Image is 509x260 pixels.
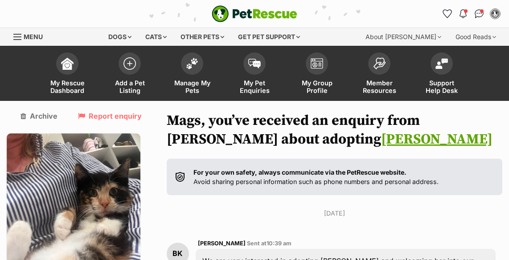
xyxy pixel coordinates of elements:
[102,28,138,46] div: Dogs
[47,79,87,94] span: My Rescue Dashboard
[348,48,410,101] a: Member Resources
[248,59,261,68] img: pet-enquiries-icon-7e3ad2cf08bfb03b45e93fb7055b45f3efa6380592205ae92323e6603595dc1f.svg
[212,5,297,22] img: logo-e224e6f780fb5917bec1dbf3a21bbac754714ae5b6737aabdf751b685950b380.svg
[456,7,470,21] button: Notifications
[460,9,467,18] img: notifications-46538b983faf8c2785f20acdc204bb7945ddae34d4c08c2a6579f10ce5e182be.svg
[297,79,337,94] span: My Group Profile
[435,58,448,69] img: help-desk-icon-fdf02630f3aa405de69fd3d07c3f3aa587a6932b1a1747fa1d2bba05be0121f9.svg
[232,28,306,46] div: Get pet support
[286,48,348,101] a: My Group Profile
[123,57,136,70] img: add-pet-listing-icon-0afa8454b4691262ce3f59096e99ab1cd57d4a30225e0717b998d2c9b9846f56.svg
[99,48,161,101] a: Add a Pet Listing
[311,58,323,69] img: group-profile-icon-3fa3cf56718a62981997c0bc7e787c4b2cf8bcc04b72c1350f741eb67cf2f40e.svg
[161,48,223,101] a: Manage My Pets
[193,168,439,187] p: Avoid sharing personal information such as phone numbers and personal address.
[174,28,230,46] div: Other pets
[267,240,291,247] span: 10:39 am
[373,57,386,69] img: member-resources-icon-8e73f808a243e03378d46382f2149f9095a855e16c252ad45f914b54edf8863c.svg
[13,28,49,44] a: Menu
[78,112,142,120] a: Report enquiry
[488,7,502,21] button: My account
[472,7,486,21] a: Conversations
[36,48,99,101] a: My Rescue Dashboard
[359,79,399,94] span: Member Resources
[440,7,502,21] ul: Account quick links
[247,240,291,247] span: Sent at
[223,48,286,101] a: My Pet Enquiries
[110,79,150,94] span: Add a Pet Listing
[139,28,173,46] div: Cats
[24,33,43,40] span: Menu
[212,5,297,22] a: PetRescue
[359,28,447,46] div: About [PERSON_NAME]
[167,112,502,149] h1: Mags, you’ve received an enquiry from [PERSON_NAME] about adopting
[475,9,484,18] img: chat-41dd97257d64d25036548639549fe6c8038ab92f7586957e7f3b1b290dea8141.svg
[61,57,74,70] img: dashboard-icon-eb2f2d2d3e046f16d808141f083e7271f6b2e854fb5c12c21221c1fb7104beca.svg
[167,208,502,218] p: [DATE]
[410,48,473,101] a: Support Help Desk
[172,79,212,94] span: Manage My Pets
[449,28,502,46] div: Good Reads
[193,168,406,176] strong: For your own safety, always communicate via the PetRescue website.
[186,58,198,69] img: manage-my-pets-icon-02211641906a0b7f246fdf0571729dbe1e7629f14944591b6c1af311fb30b64b.svg
[491,9,500,18] img: Mags Hamilton profile pic
[234,79,275,94] span: My Pet Enquiries
[381,131,493,148] a: [PERSON_NAME]
[21,112,57,120] a: Archive
[198,240,246,247] span: [PERSON_NAME]
[422,79,462,94] span: Support Help Desk
[440,7,454,21] a: Favourites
